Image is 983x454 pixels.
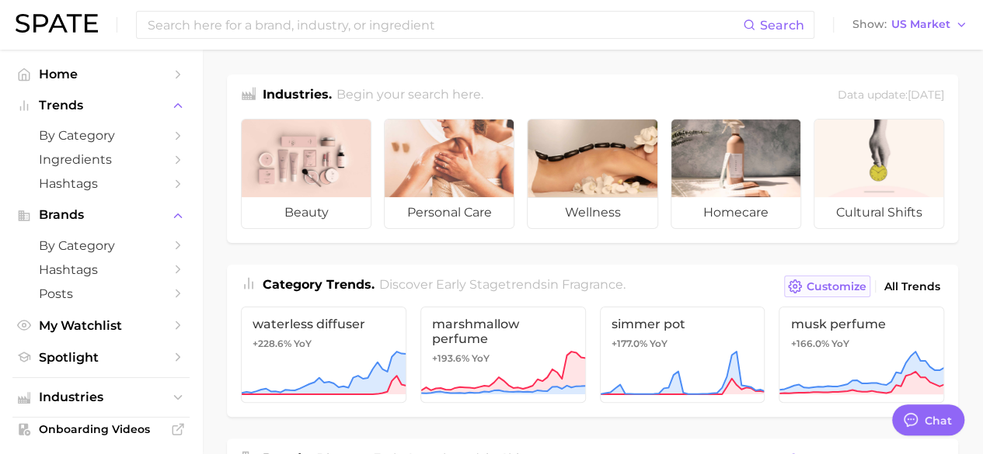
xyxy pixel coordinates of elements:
a: Spotlight [12,345,190,369]
span: homecare [671,197,800,228]
input: Search here for a brand, industry, or ingredient [146,12,743,38]
span: My Watchlist [39,318,163,333]
a: Ingredients [12,147,190,172]
a: by Category [12,234,190,258]
a: Hashtags [12,172,190,196]
span: marshmallow perfume [432,317,574,346]
h2: Begin your search here. [336,85,483,106]
span: Spotlight [39,350,163,365]
span: waterless diffuser [253,317,395,331]
span: personal care [385,197,514,228]
button: Trends [12,94,190,117]
span: All Trends [884,280,940,293]
div: Data update: [DATE] [838,85,944,106]
span: Trends [39,99,163,113]
span: +166.0% [790,338,828,349]
span: Onboarding Videos [39,422,163,436]
a: My Watchlist [12,314,190,338]
span: YoY [472,352,490,365]
span: musk perfume [790,317,932,331]
span: YoY [294,338,312,350]
span: Hashtags [39,176,163,191]
a: Onboarding Videos [12,418,190,441]
a: Hashtags [12,258,190,282]
span: by Category [39,238,163,253]
span: +228.6% [253,338,291,349]
span: wellness [528,197,657,228]
a: personal care [384,119,514,229]
span: fragrance [562,277,623,292]
button: Customize [784,276,870,297]
span: Hashtags [39,262,163,277]
a: by Category [12,123,190,147]
span: +177.0% [612,338,647,349]
span: Home [39,67,163,81]
a: Home [12,62,190,86]
span: simmer pot [612,317,754,331]
span: by Category [39,128,163,143]
img: SPATE [16,14,98,33]
span: +193.6% [432,352,469,364]
a: Posts [12,282,190,306]
button: ShowUS Market [849,15,971,35]
span: Posts [39,286,163,301]
span: Show [852,20,887,29]
span: beauty [242,197,371,228]
span: Search [760,18,804,33]
a: waterless diffuser+228.6% YoY [241,307,406,403]
span: US Market [891,20,950,29]
span: Customize [807,280,866,293]
a: All Trends [880,276,944,297]
a: simmer pot+177.0% YoY [600,307,765,403]
h1: Industries. [263,85,332,106]
a: musk perfume+166.0% YoY [779,307,944,403]
span: Brands [39,208,163,222]
span: Category Trends . [263,277,375,292]
span: YoY [831,338,849,350]
a: homecare [671,119,801,229]
span: Ingredients [39,152,163,167]
span: cultural shifts [814,197,943,228]
span: Industries [39,390,163,404]
button: Industries [12,386,190,409]
a: wellness [527,119,657,229]
a: cultural shifts [814,119,944,229]
a: beauty [241,119,371,229]
a: marshmallow perfume+193.6% YoY [420,307,586,403]
span: YoY [650,338,668,350]
button: Brands [12,203,190,227]
span: Discover Early Stage trends in . [379,277,626,292]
